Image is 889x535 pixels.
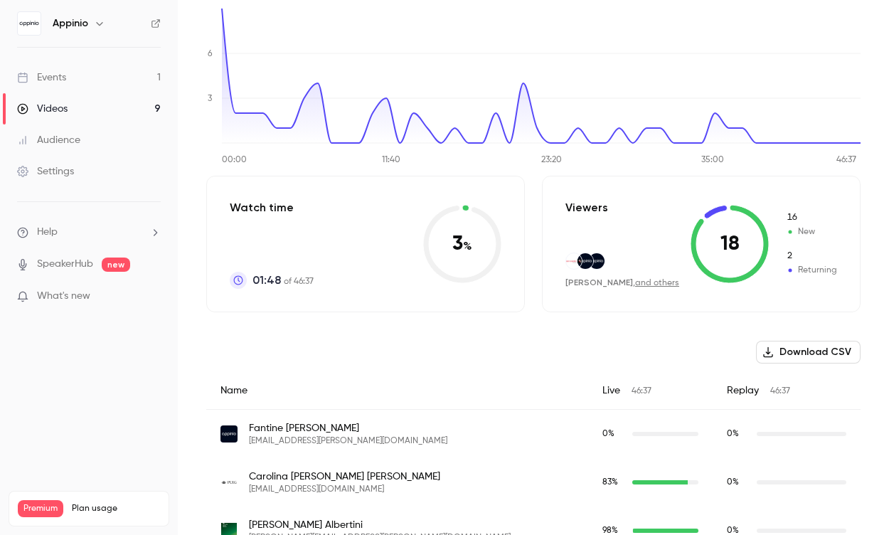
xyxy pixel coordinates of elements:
[222,156,247,164] tspan: 00:00
[252,272,314,289] p: of 46:37
[249,470,440,484] span: Carolina [PERSON_NAME] [PERSON_NAME]
[37,257,93,272] a: SpeakerHub
[701,156,724,164] tspan: 35:00
[144,290,161,303] iframe: Noticeable Trigger
[602,428,625,440] span: Live watch time
[208,50,213,58] tspan: 6
[541,156,562,164] tspan: 23:20
[565,277,679,289] div: ,
[230,199,314,216] p: Watch time
[566,259,582,263] img: house-of-communication.com
[249,518,511,532] span: [PERSON_NAME] Albertini
[565,277,633,287] span: [PERSON_NAME]
[836,156,856,164] tspan: 46:37
[727,428,750,440] span: Replay watch time
[713,372,861,410] div: Replay
[588,372,713,410] div: Live
[727,478,739,487] span: 0 %
[602,430,614,438] span: 0 %
[208,95,212,103] tspan: 3
[249,435,447,447] span: [EMAIL_ADDRESS][PERSON_NAME][DOMAIN_NAME]
[589,253,605,269] img: appinio.com
[72,503,160,514] span: Plan usage
[206,372,588,410] div: Name
[18,12,41,35] img: Appinio
[17,164,74,179] div: Settings
[252,272,281,289] span: 01:48
[37,225,58,240] span: Help
[102,258,130,272] span: new
[786,250,837,263] span: Returning
[602,478,618,487] span: 83 %
[17,70,66,85] div: Events
[17,102,68,116] div: Videos
[206,410,861,459] div: fantine.abadie@appinio.com
[220,474,238,491] img: puig.com
[786,211,837,224] span: New
[727,476,750,489] span: Replay watch time
[786,226,837,238] span: New
[17,133,80,147] div: Audience
[53,16,88,31] h6: Appinio
[635,279,679,287] a: and others
[577,253,593,269] img: appinio.com
[206,458,861,507] div: carolina.airolasantoslopez@puig.com
[17,225,161,240] li: help-dropdown-opener
[602,476,625,489] span: Live watch time
[37,289,90,304] span: What's new
[249,421,447,435] span: Fantine [PERSON_NAME]
[249,484,440,495] span: [EMAIL_ADDRESS][DOMAIN_NAME]
[756,341,861,364] button: Download CSV
[602,526,618,535] span: 98 %
[382,156,400,164] tspan: 11:40
[18,500,63,517] span: Premium
[632,387,651,396] span: 46:37
[770,387,790,396] span: 46:37
[727,526,739,535] span: 0 %
[786,264,837,277] span: Returning
[727,430,739,438] span: 0 %
[220,425,238,443] img: appinio.com
[565,199,608,216] p: Viewers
